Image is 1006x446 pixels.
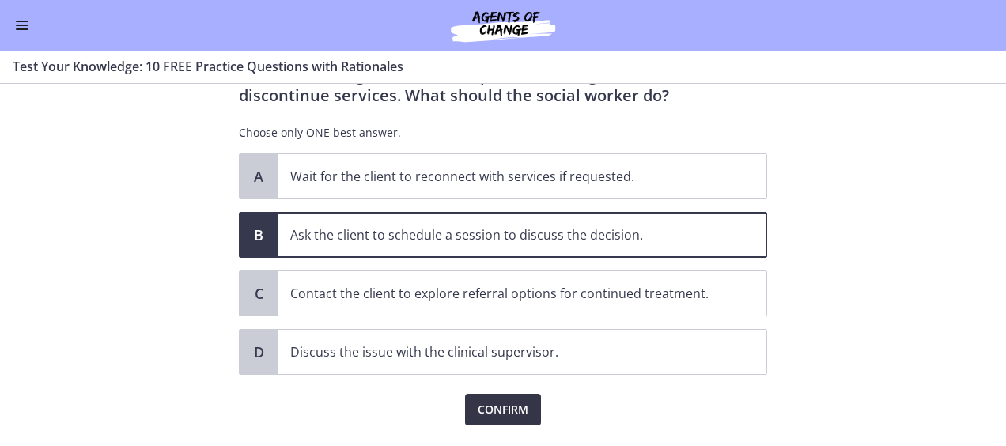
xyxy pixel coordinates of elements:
[290,225,722,244] p: Ask the client to schedule a session to discuss the decision.
[290,167,722,186] p: Wait for the client to reconnect with services if requested.
[239,125,767,141] p: Choose only ONE best answer.
[290,284,722,303] p: Contact the client to explore referral options for continued treatment.
[249,167,268,186] span: A
[249,284,268,303] span: C
[13,57,974,76] h3: Test Your Knowledge: 10 FREE Practice Questions with Rationales
[249,342,268,361] span: D
[249,225,268,244] span: B
[408,6,598,44] img: Agents of Change
[290,342,722,361] p: Discuss the issue with the clinical supervisor.
[13,16,32,35] button: Enable menu
[478,400,528,419] span: Confirm
[465,394,541,425] button: Confirm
